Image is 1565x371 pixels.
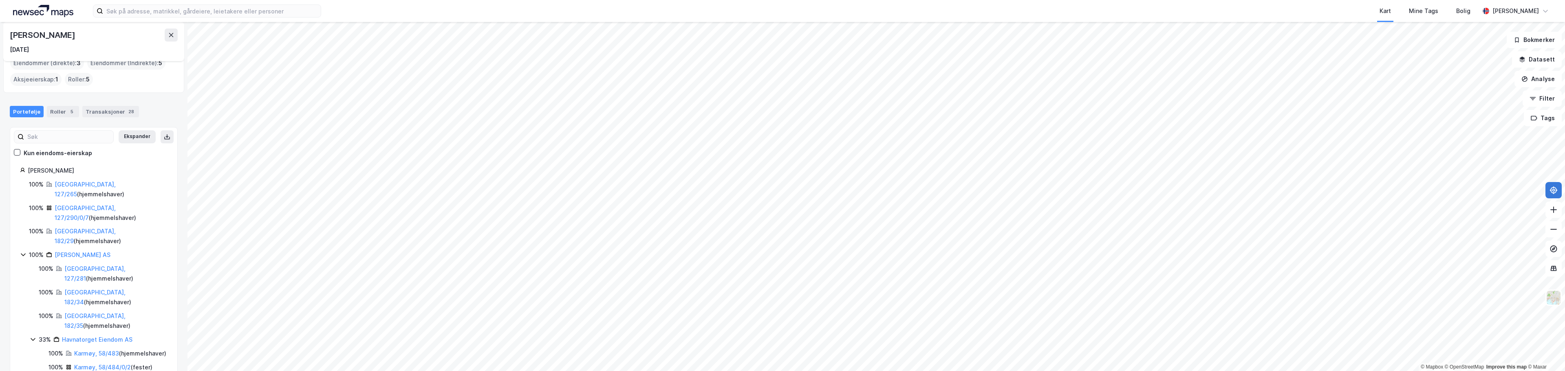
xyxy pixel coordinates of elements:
button: Analyse [1514,71,1562,87]
iframe: Chat Widget [1524,332,1565,371]
span: 3 [77,58,81,68]
div: Eiendommer (direkte) : [10,57,84,70]
button: Tags [1524,110,1562,126]
button: Ekspander [119,130,156,143]
input: Søk [24,131,113,143]
div: 100% [39,288,53,297]
div: Kart [1380,6,1391,16]
div: [DATE] [10,45,29,55]
div: ( hjemmelshaver ) [55,203,168,223]
a: Improve this map [1486,364,1527,370]
span: 5 [159,58,162,68]
div: [PERSON_NAME] [28,166,168,176]
a: [GEOGRAPHIC_DATA], 182/29 [55,228,116,244]
div: Kun eiendoms-eierskap [24,148,92,158]
div: Portefølje [10,106,44,117]
div: Aksjeeierskap : [10,73,62,86]
img: Z [1546,290,1561,305]
div: Mine Tags [1409,6,1438,16]
span: 5 [86,75,90,84]
button: Bokmerker [1507,32,1562,48]
span: 1 [55,75,58,84]
input: Søk på adresse, matrikkel, gårdeiere, leietakere eller personer [103,5,321,17]
a: [GEOGRAPHIC_DATA], 127/281 [64,265,126,282]
a: Havnatorget Eiendom AS [62,336,132,343]
div: Roller [47,106,79,117]
a: [GEOGRAPHIC_DATA], 127/290/0/7 [55,204,116,221]
div: Kontrollprogram for chat [1524,332,1565,371]
div: 100% [39,264,53,274]
div: ( hjemmelshaver ) [64,311,168,331]
a: Karmøy, 58/483 [74,350,119,357]
button: Datasett [1512,51,1562,68]
a: [GEOGRAPHIC_DATA], 182/35 [64,312,126,329]
div: 5 [68,108,76,116]
div: ( hjemmelshaver ) [64,264,168,283]
div: [PERSON_NAME] [10,29,77,42]
a: [GEOGRAPHIC_DATA], 182/34 [64,289,126,305]
div: Transaksjoner [82,106,139,117]
div: 100% [48,349,63,358]
div: [PERSON_NAME] [1492,6,1539,16]
div: Bolig [1456,6,1470,16]
div: Eiendommer (Indirekte) : [87,57,165,70]
div: 100% [39,311,53,321]
div: ( hjemmelshaver ) [55,226,168,246]
button: Filter [1523,90,1562,107]
a: [GEOGRAPHIC_DATA], 127/265 [55,181,116,198]
div: 33% [39,335,51,345]
a: Karmøy, 58/484/0/2 [74,364,131,371]
div: Roller : [65,73,93,86]
div: 100% [29,203,44,213]
div: ( hjemmelshaver ) [74,349,166,358]
div: 100% [29,250,44,260]
div: ( hjemmelshaver ) [55,180,168,199]
img: logo.a4113a55bc3d86da70a041830d287a7e.svg [13,5,73,17]
div: ( hjemmelshaver ) [64,288,168,307]
a: Mapbox [1421,364,1443,370]
div: 100% [29,226,44,236]
div: 100% [29,180,44,189]
a: [PERSON_NAME] AS [55,251,110,258]
a: OpenStreetMap [1445,364,1484,370]
div: 28 [127,108,136,116]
